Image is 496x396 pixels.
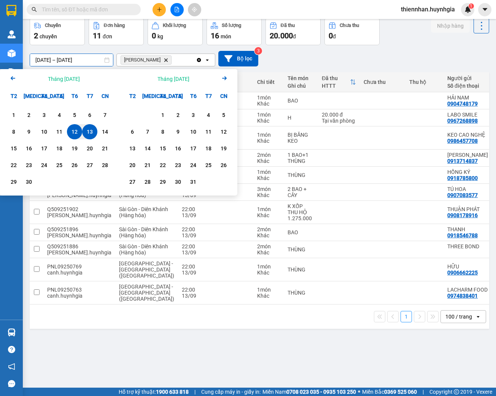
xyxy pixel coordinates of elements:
[152,31,156,40] span: 0
[257,249,280,256] div: Khác
[39,110,49,120] div: 3
[82,141,97,156] div: Choose Thứ Bảy, tháng 09 20 2025. It's available.
[119,260,174,279] span: [GEOGRAPHIC_DATA] - [GEOGRAPHIC_DATA] ([GEOGRAPHIC_DATA])
[37,124,52,139] div: Choose Thứ Tư, tháng 09 10 2025. It's available.
[82,158,97,173] div: Choose Thứ Bảy, tháng 09 27 2025. It's available.
[182,226,200,232] div: 22:00
[21,141,37,156] div: Choose Thứ Ba, tháng 09 16 2025. It's available.
[216,124,231,139] div: Choose Chủ Nhật, tháng 10 12 2025. It's available.
[201,88,216,104] div: T7
[67,158,82,173] div: Choose Thứ Sáu, tháng 09 26 2025. It's available.
[103,33,112,39] span: đơn
[203,161,214,170] div: 25
[447,212,478,218] div: 0908178916
[100,127,110,136] div: 14
[203,127,214,136] div: 11
[475,314,481,320] svg: open
[288,172,314,178] div: THÙNG
[54,144,65,153] div: 18
[82,107,97,123] div: Choose Thứ Bảy, tháng 09 6 2025. It's available.
[97,124,113,139] div: Choose Chủ Nhật, tháng 09 14 2025. It's available.
[257,169,280,175] div: 1 món
[447,118,478,124] div: 0967268898
[127,127,138,136] div: 6
[8,68,16,76] img: solution-icon
[447,175,478,181] div: 0918785800
[364,79,402,85] div: Chưa thu
[257,206,280,212] div: 1 món
[157,177,168,186] div: 29
[119,388,189,396] span: Hỗ trợ kỹ thuật:
[288,75,314,81] div: Tên món
[140,124,155,139] div: Choose Thứ Ba, tháng 10 7 2025. It's available.
[170,174,186,189] div: Choose Thứ Năm, tháng 10 30 2025. It's available.
[155,174,170,189] div: Choose Thứ Tư, tháng 10 29 2025. It's available.
[182,249,200,256] div: 13/09
[216,141,231,156] div: Choose Chủ Nhật, tháng 10 19 2025. It's available.
[203,110,214,120] div: 4
[54,110,65,120] div: 4
[21,158,37,173] div: Choose Thứ Ba, tháng 09 23 2025. It's available.
[8,346,15,353] span: question-circle
[423,388,424,396] span: |
[194,388,196,396] span: |
[362,388,417,396] span: Miền Bắc
[322,112,356,118] div: 20.000 đ
[170,141,186,156] div: Choose Thứ Năm, tháng 10 16 2025. It's available.
[324,18,380,45] button: Chưa thu0đ
[257,226,280,232] div: 2 món
[6,124,21,139] div: Choose Thứ Hai, tháng 09 8 2025. It's available.
[201,158,216,173] div: Choose Thứ Bảy, tháng 10 25 2025. It's available.
[157,161,168,170] div: 22
[257,118,280,124] div: Khác
[447,158,478,164] div: 0913714837
[34,31,38,40] span: 2
[47,243,111,249] div: Q509251886
[257,112,280,118] div: 1 món
[288,267,314,273] div: THÙNG
[157,75,189,83] div: Tháng [DATE]
[89,18,144,45] button: Đơn hàng11đơn
[216,158,231,173] div: Choose Chủ Nhật, tháng 10 26 2025. It's available.
[47,263,111,270] div: PNL09250769
[201,141,216,156] div: Choose Thứ Bảy, tháng 10 18 2025. It's available.
[288,98,314,104] div: BAO
[322,83,350,89] div: HTTT
[447,263,488,270] div: HỮU
[100,110,110,120] div: 7
[288,186,314,198] div: 2 BAO + CÂY
[40,33,57,39] span: chuyến
[447,232,478,238] div: 0918546788
[216,107,231,123] div: Choose Chủ Nhật, tháng 10 5 2025. It's available.
[121,55,172,65] span: Diên Khánh, close by backspace
[447,112,488,118] div: LABO SMILE
[288,290,314,296] div: THÙNG
[170,107,186,123] div: Choose Thứ Năm, tháng 10 2 2025. It's available.
[447,169,488,175] div: HỒNG KÝ
[409,79,440,85] div: Thu hộ
[201,388,261,396] span: Cung cấp máy in - giấy in:
[52,88,67,104] div: T5
[257,243,280,249] div: 2 món
[173,127,183,136] div: 9
[188,127,199,136] div: 10
[54,127,65,136] div: 11
[288,203,314,209] div: K XỐP
[447,75,488,81] div: Người gửi
[6,174,21,189] div: Choose Thứ Hai, tháng 09 29 2025. It's available.
[207,18,262,45] button: Số lượng16món
[69,161,80,170] div: 26
[8,30,16,38] img: warehouse-icon
[262,388,356,396] span: Miền Nam
[322,118,356,124] div: Tại văn phòng
[24,161,34,170] div: 23
[186,174,201,189] div: Choose Thứ Sáu, tháng 10 31 2025. It's available.
[186,88,201,104] div: T6
[125,141,140,156] div: Choose Thứ Hai, tháng 10 13 2025. It's available.
[464,6,471,13] img: icon-new-feature
[293,33,296,39] span: đ
[155,158,170,173] div: Choose Thứ Tư, tháng 10 22 2025. It's available.
[39,127,49,136] div: 10
[257,192,280,198] div: Khác
[155,107,170,123] div: Choose Thứ Tư, tháng 10 1 2025. It's available.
